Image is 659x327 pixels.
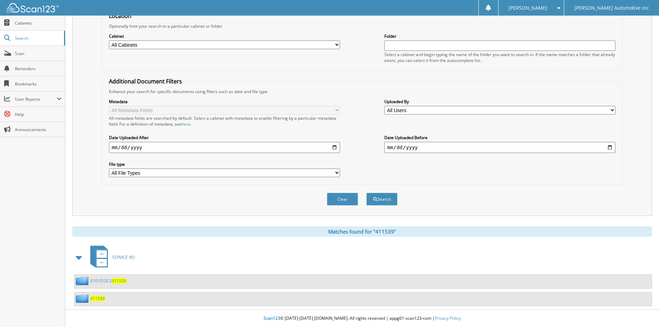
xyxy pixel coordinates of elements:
[86,244,135,271] a: SERVICE RO
[182,121,191,127] a: here
[264,315,280,321] span: Scan123
[384,142,615,153] input: end
[15,96,57,102] span: User Reports
[109,33,340,39] label: Cabinet
[327,193,358,206] button: Clear
[574,6,649,10] span: [PERSON_NAME] Automotive Inc
[76,294,90,303] img: folder2.png
[106,78,185,85] legend: Additional Document Filters
[384,135,615,140] label: Date Uploaded Before
[109,115,340,127] div: All metadata fields are searched by default. Select a cabinet with metadata to enable filtering b...
[106,89,619,94] div: Enhance your search for specific documents using filters such as date and file type.
[109,135,340,140] label: Date Uploaded After
[65,310,659,327] div: © [DATE]-[DATE] [DOMAIN_NAME]. All rights reserved | appg01-scan123-com |
[90,278,126,284] a: 0101ITOCS411539
[366,193,397,206] button: Search
[435,315,461,321] a: Privacy Policy
[112,254,135,260] span: SERVICE RO
[15,127,62,133] span: Announcements
[112,278,126,284] span: 411539
[15,81,62,87] span: Bookmarks
[72,226,652,237] div: Matches found for "411539"
[15,20,62,26] span: Cabinets
[76,276,90,285] img: folder2.png
[384,99,615,105] label: Uploaded By
[109,142,340,153] input: start
[384,33,615,39] label: Folder
[15,66,62,72] span: Reminders
[109,161,340,167] label: File type
[509,6,547,10] span: [PERSON_NAME]
[106,23,619,29] div: Optionally limit your search to a particular cabinet or folder
[7,3,59,12] img: scan123-logo-white.svg
[109,99,340,105] label: Metadata
[90,296,105,301] a: 411539
[106,12,135,20] legend: Location
[624,294,659,327] iframe: Chat Widget
[15,35,61,41] span: Search
[384,52,615,63] div: Select a cabinet and begin typing the name of the folder you want to search in. If the name match...
[15,51,62,56] span: Scan
[15,111,62,117] span: Help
